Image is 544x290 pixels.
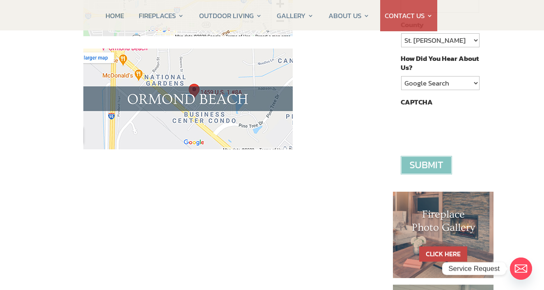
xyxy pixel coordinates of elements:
[83,28,293,39] a: CSS Fireplaces & Outdoor Living (Formerly Construction Solutions & Supply) Jacksonville showroom
[419,246,467,262] a: CLICK HERE
[401,97,433,107] label: CAPTCHA
[510,258,532,280] a: Email
[401,54,479,72] label: How Did You Hear About Us?
[409,208,477,238] h1: Fireplace Photo Gallery
[83,142,293,152] a: CSS Fireplaces & Outdoor Living Ormond Beach
[83,49,293,149] img: map_ormond
[401,156,452,174] input: Submit
[401,111,526,143] iframe: reCAPTCHA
